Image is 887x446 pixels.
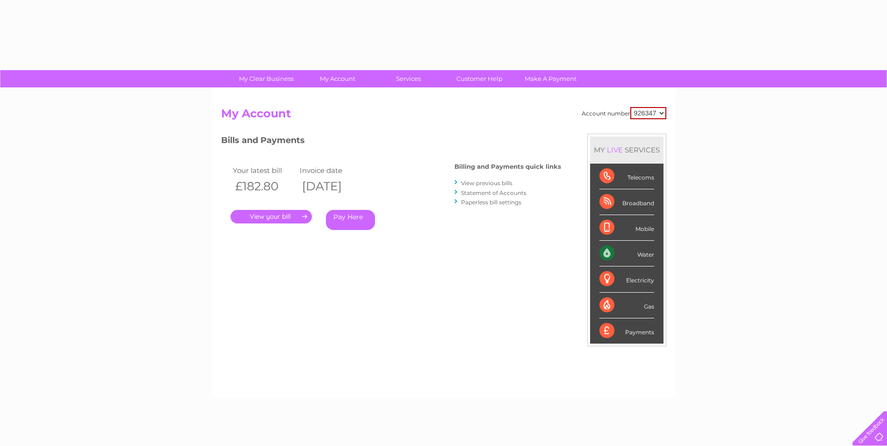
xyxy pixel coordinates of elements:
a: Pay Here [326,210,375,230]
td: Invoice date [297,164,365,177]
div: Gas [599,293,654,318]
div: Broadband [599,189,654,215]
a: My Clear Business [228,70,305,87]
div: MY SERVICES [590,137,663,163]
a: Statement of Accounts [461,189,526,196]
h2: My Account [221,107,666,125]
a: Make A Payment [512,70,589,87]
h3: Bills and Payments [221,134,561,150]
th: [DATE] [297,177,365,196]
div: Account number [582,107,666,119]
a: View previous bills [461,180,512,187]
a: . [231,210,312,223]
a: Paperless bill settings [461,199,521,206]
div: Mobile [599,215,654,241]
th: £182.80 [231,177,298,196]
div: Electricity [599,266,654,292]
a: Services [370,70,447,87]
div: Water [599,241,654,266]
h4: Billing and Payments quick links [454,163,561,170]
div: Telecoms [599,164,654,189]
a: Customer Help [441,70,518,87]
td: Your latest bill [231,164,298,177]
div: LIVE [605,145,625,154]
a: My Account [299,70,376,87]
div: Payments [599,318,654,344]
